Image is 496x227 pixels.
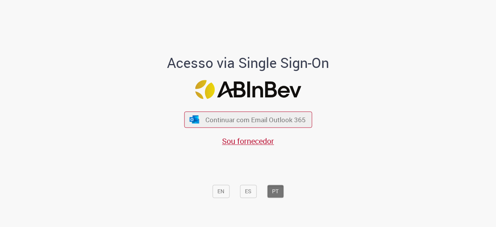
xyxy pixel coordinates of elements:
[141,55,356,71] h1: Acesso via Single Sign-On
[195,80,301,99] img: Logo ABInBev
[205,115,306,124] span: Continuar com Email Outlook 365
[222,136,274,146] a: Sou fornecedor
[267,185,284,198] button: PT
[189,115,200,123] img: ícone Azure/Microsoft 360
[212,185,229,198] button: EN
[240,185,257,198] button: ES
[184,112,312,128] button: ícone Azure/Microsoft 360 Continuar com Email Outlook 365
